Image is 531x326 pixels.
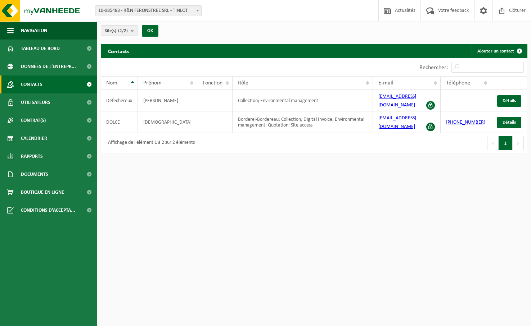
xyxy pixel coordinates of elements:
td: [DEMOGRAPHIC_DATA] [138,111,197,133]
span: Détails [503,98,516,103]
span: Tableau de bord [21,40,60,58]
a: [EMAIL_ADDRESS][DOMAIN_NAME] [378,115,416,129]
button: Next [513,136,524,150]
span: Téléphone [446,80,470,86]
span: 10-985483 - R&N FERONSTREE SRL - TINLOT [95,6,201,16]
span: Utilisateurs [21,93,50,111]
td: DOLCE [101,111,138,133]
count: (2/2) [118,28,128,33]
span: Site(s) [105,26,128,36]
span: Fonction [203,80,222,86]
span: Données de l'entrepr... [21,58,76,75]
label: Rechercher: [419,65,448,70]
span: Nom [106,80,117,86]
a: Détails [497,95,521,107]
td: [PERSON_NAME] [138,90,197,111]
span: Rôle [238,80,248,86]
a: Ajouter un contact [472,44,527,58]
span: Conditions d'accepta... [21,201,75,219]
span: Rapports [21,147,43,165]
a: [EMAIL_ADDRESS][DOMAIN_NAME] [378,94,416,108]
button: Site(s)(2/2) [101,25,138,36]
h2: Contacts [101,44,136,58]
span: E-mail [378,80,393,86]
a: Détails [497,117,521,128]
td: Defechereux [101,90,138,111]
button: 1 [499,136,513,150]
div: Affichage de l'élément 1 à 2 sur 2 éléments [104,137,195,150]
a: [PHONE_NUMBER] [446,120,485,125]
span: 10-985483 - R&N FERONSTREE SRL - TINLOT [95,5,202,16]
span: Contacts [21,75,42,93]
button: OK [142,25,158,37]
span: Calendrier [21,129,47,147]
span: Contrat(s) [21,111,46,129]
span: Navigation [21,22,47,40]
span: Documents [21,165,48,183]
td: Borderel-Bordereau; Collection; Digital Invoice; Environmental management; Quotation; Site access [233,111,373,133]
span: Prénom [143,80,162,86]
span: Détails [503,120,516,125]
button: Previous [487,136,499,150]
span: Boutique en ligne [21,183,64,201]
td: Collection; Environmental management [233,90,373,111]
